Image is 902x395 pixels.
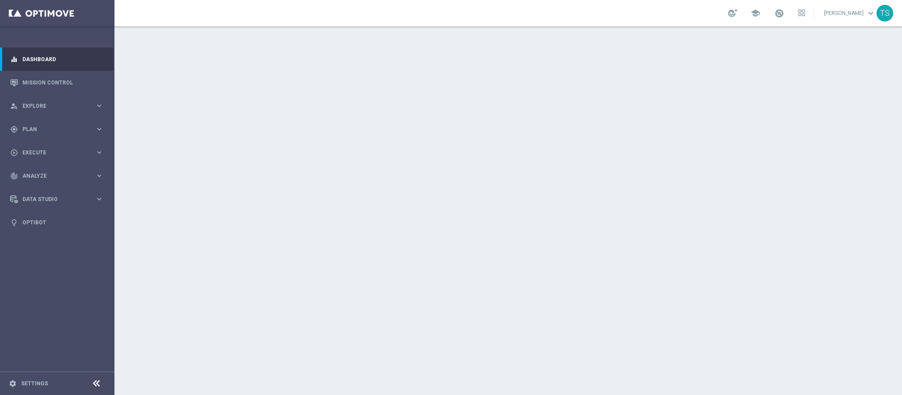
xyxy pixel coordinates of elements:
i: track_changes [10,172,18,180]
i: equalizer [10,55,18,63]
i: gps_fixed [10,125,18,133]
button: equalizer Dashboard [10,56,104,63]
button: lightbulb Optibot [10,219,104,226]
span: Execute [22,150,95,155]
span: Analyze [22,173,95,179]
span: school [751,8,760,18]
span: Plan [22,127,95,132]
i: person_search [10,102,18,110]
a: Settings [21,381,48,386]
div: TS [876,5,893,22]
button: play_circle_outline Execute keyboard_arrow_right [10,149,104,156]
div: Explore [10,102,95,110]
a: [PERSON_NAME]keyboard_arrow_down [823,7,876,20]
i: keyboard_arrow_right [95,125,103,133]
div: Optibot [10,211,103,234]
span: Data Studio [22,197,95,202]
i: settings [9,380,17,388]
i: keyboard_arrow_right [95,195,103,203]
button: person_search Explore keyboard_arrow_right [10,102,104,110]
div: Mission Control [10,71,103,94]
a: Optibot [22,211,103,234]
div: Dashboard [10,48,103,71]
div: Analyze [10,172,95,180]
div: Plan [10,125,95,133]
i: keyboard_arrow_right [95,102,103,110]
a: Mission Control [22,71,103,94]
button: gps_fixed Plan keyboard_arrow_right [10,126,104,133]
button: Mission Control [10,79,104,86]
span: keyboard_arrow_down [866,8,876,18]
button: Data Studio keyboard_arrow_right [10,196,104,203]
span: Explore [22,103,95,109]
i: keyboard_arrow_right [95,172,103,180]
a: Dashboard [22,48,103,71]
i: lightbulb [10,219,18,227]
div: Execute [10,149,95,157]
div: Data Studio [10,195,95,203]
button: track_changes Analyze keyboard_arrow_right [10,172,104,179]
i: keyboard_arrow_right [95,148,103,157]
i: play_circle_outline [10,149,18,157]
